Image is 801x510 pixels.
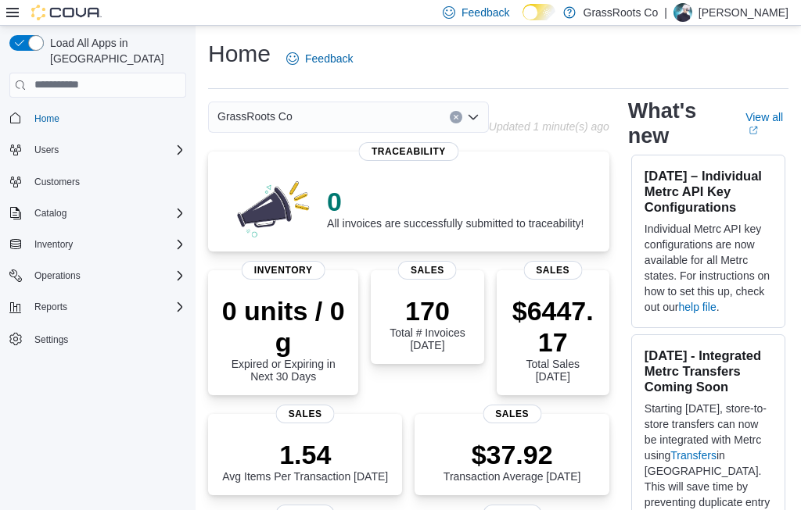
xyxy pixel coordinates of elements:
p: 1.54 [222,439,388,470]
p: [PERSON_NAME] [699,3,788,22]
p: Updated 1 minute(s) ago [489,120,609,133]
div: All invoices are successfully submitted to traceability! [327,186,584,230]
button: Users [28,141,65,159]
span: Load All Apps in [GEOGRAPHIC_DATA] [44,35,186,66]
div: Avg Items Per Transaction [DATE] [222,439,388,483]
div: Marcus Tessier [673,3,692,22]
span: Sales [523,261,582,280]
button: Clear input [450,111,462,123]
span: Dark Mode [523,20,523,21]
p: 0 [327,186,584,217]
span: Operations [34,269,81,282]
a: Feedback [280,43,359,74]
button: Operations [3,265,192,287]
div: Total Sales [DATE] [509,295,597,383]
span: Users [34,144,59,156]
img: 0 [233,177,314,239]
nav: Complex example [9,101,186,391]
span: Traceability [359,142,458,161]
p: GrassRoots Co [584,3,659,22]
span: Feedback [462,5,509,20]
span: Sales [398,261,457,280]
span: Sales [276,405,335,423]
h2: What's new [628,98,727,148]
button: Open list of options [467,111,480,123]
a: Customers [28,173,86,191]
a: Settings [28,330,74,349]
a: Home [28,109,66,128]
span: Settings [34,333,68,346]
span: Home [28,109,186,128]
input: Dark Mode [523,4,555,20]
span: Inventory [242,261,325,280]
div: Transaction Average [DATE] [444,439,581,483]
span: Customers [28,172,186,191]
span: Catalog [28,204,186,223]
h3: [DATE] – Individual Metrc API Key Configurations [645,168,772,215]
a: help file [678,301,716,313]
button: Users [3,139,192,161]
button: Inventory [28,235,79,254]
p: 170 [383,295,471,326]
span: Reports [34,301,67,313]
span: Reports [28,298,186,316]
span: Feedback [305,51,353,66]
span: Operations [28,266,186,285]
button: Home [3,107,192,130]
span: Inventory [28,235,186,254]
button: Catalog [3,202,192,224]
span: Sales [483,405,541,423]
div: Expired or Expiring in Next 30 Days [221,295,346,383]
p: $37.92 [444,439,581,470]
button: Operations [28,266,87,285]
button: Settings [3,327,192,350]
p: | [664,3,667,22]
div: Total # Invoices [DATE] [383,295,471,351]
span: Home [34,112,59,125]
span: Inventory [34,238,73,251]
a: View allExternal link [745,111,788,136]
button: Reports [28,298,74,316]
span: Catalog [34,207,66,219]
img: Cova [31,5,102,20]
svg: External link [749,126,758,135]
button: Inventory [3,234,192,255]
a: Transfers [670,449,717,462]
button: Catalog [28,204,73,223]
button: Customers [3,170,192,193]
span: Settings [28,329,186,348]
h1: Home [208,38,271,70]
span: Users [28,141,186,159]
p: $6447.17 [509,295,597,358]
p: 0 units / 0 g [221,295,346,358]
h3: [DATE] - Integrated Metrc Transfers Coming Soon [645,348,772,394]
button: Reports [3,296,192,318]
p: Individual Metrc API key configurations are now available for all Metrc states. For instructions ... [645,221,772,315]
span: Customers [34,176,80,188]
span: GrassRoots Co [217,107,293,126]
